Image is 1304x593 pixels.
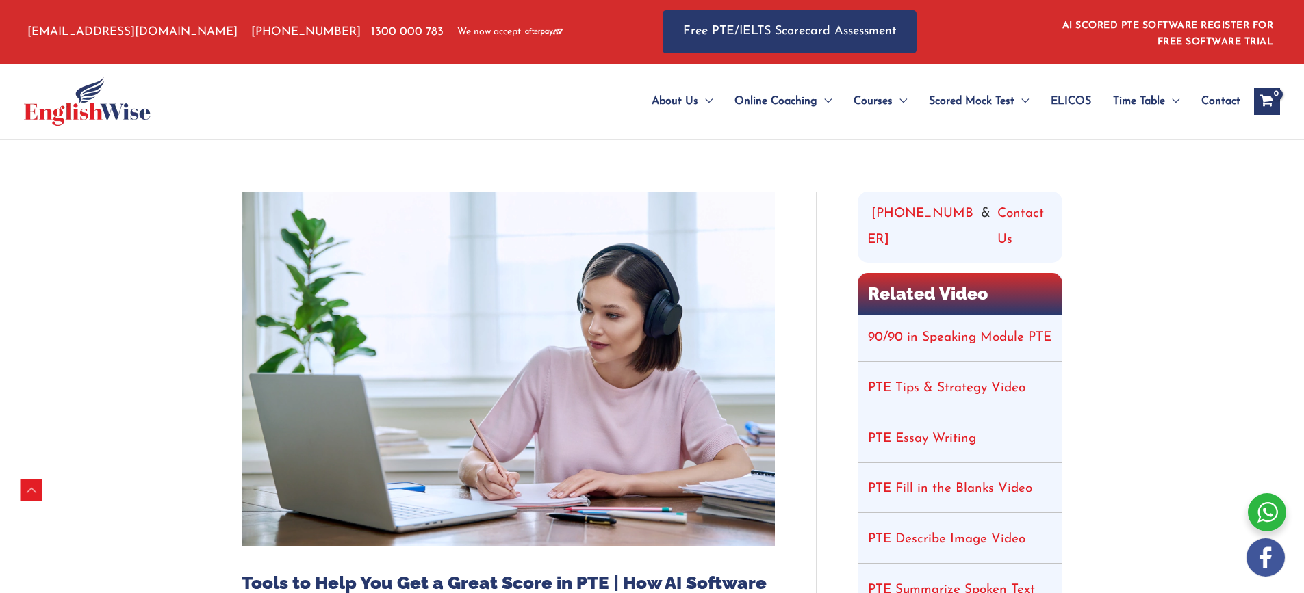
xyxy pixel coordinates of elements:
aside: Header Widget 1 [1054,10,1280,54]
a: About UsMenu Toggle [641,77,724,125]
span: ELICOS [1051,77,1091,125]
a: 1300 000 783 [371,26,444,38]
span: Menu Toggle [1014,77,1029,125]
h2: Related Video [858,273,1062,315]
span: Scored Mock Test [929,77,1014,125]
div: & [867,201,1053,253]
a: PTE Tips & Strategy Video [868,382,1025,395]
span: Online Coaching [734,77,817,125]
a: Contact Us [997,201,1052,253]
a: 90/90 in Speaking Module PTE [868,331,1051,344]
a: PTE Fill in the Blanks Video [868,482,1032,495]
span: We now accept [457,25,521,39]
img: Afterpay-Logo [525,28,563,36]
a: View Shopping Cart, empty [1254,88,1280,115]
span: Menu Toggle [893,77,907,125]
a: [PHONE_NUMBER] [867,201,975,253]
a: Online CoachingMenu Toggle [724,77,843,125]
a: AI SCORED PTE SOFTWARE REGISTER FOR FREE SOFTWARE TRIAL [1062,21,1274,47]
a: Contact [1190,77,1240,125]
span: Time Table [1113,77,1165,125]
a: Scored Mock TestMenu Toggle [918,77,1040,125]
span: Courses [854,77,893,125]
span: Menu Toggle [817,77,832,125]
a: PTE Essay Writing [868,432,976,445]
span: About Us [652,77,698,125]
a: Time TableMenu Toggle [1102,77,1190,125]
a: PTE Describe Image Video [868,533,1025,546]
span: Menu Toggle [1165,77,1179,125]
a: [EMAIL_ADDRESS][DOMAIN_NAME] [24,26,238,38]
a: Free PTE/IELTS Scorecard Assessment [663,10,917,53]
img: cropped-ew-logo [24,77,151,126]
a: [PHONE_NUMBER] [251,26,361,38]
img: white-facebook.png [1247,538,1285,577]
a: ELICOS [1040,77,1102,125]
span: Contact [1201,77,1240,125]
nav: Site Navigation: Main Menu [619,77,1240,125]
span: Menu Toggle [698,77,713,125]
a: CoursesMenu Toggle [843,77,918,125]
